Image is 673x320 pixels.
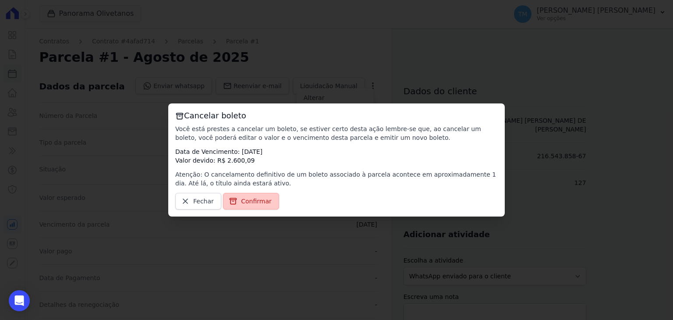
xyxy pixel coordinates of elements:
[175,124,498,142] p: Você está prestes a cancelar um boleto, se estiver certo desta ação lembre-se que, ao cancelar um...
[175,170,498,188] p: Atenção: O cancelamento definitivo de um boleto associado à parcela acontece em aproximadamente 1...
[193,197,214,206] span: Fechar
[175,193,221,210] a: Fechar
[223,193,279,210] a: Confirmar
[175,147,498,165] p: Data de Vencimento: [DATE] Valor devido: R$ 2.600,09
[175,110,498,121] h3: Cancelar boleto
[9,290,30,311] div: Open Intercom Messenger
[241,197,272,206] span: Confirmar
